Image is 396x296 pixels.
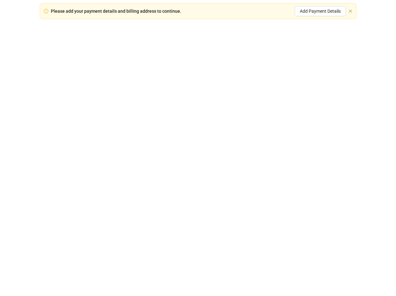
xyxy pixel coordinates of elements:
[295,6,346,16] button: Add Payment Details
[51,8,181,15] div: Please add your payment details and billing address to continue.
[348,9,352,13] button: close
[300,9,341,14] span: Add Payment Details
[44,9,48,13] span: exclamation-circle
